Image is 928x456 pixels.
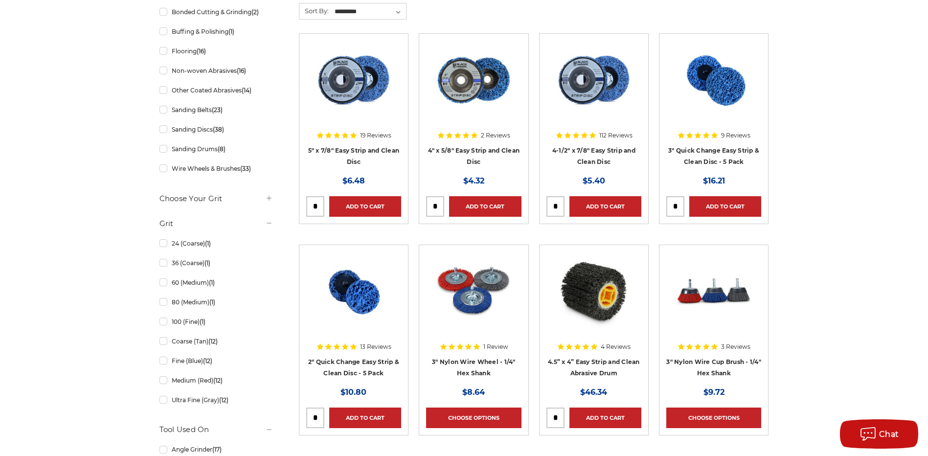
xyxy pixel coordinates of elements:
[209,298,215,306] span: (1)
[360,344,391,350] span: 13 Reviews
[548,358,640,377] a: 4.5” x 4” Easy Strip and Clean Abrasive Drum
[203,357,212,365] span: (12)
[360,133,391,138] span: 19 Reviews
[212,446,222,453] span: (17)
[159,254,273,272] a: 36 (Coarse)
[462,388,485,397] span: $8.64
[426,41,521,136] a: 4" x 5/8" easy strip and clean discs
[546,41,641,136] a: 4-1/2" x 7/8" Easy Strip and Clean Disc
[721,133,750,138] span: 9 Reviews
[159,333,273,350] a: Coarse (Tan)
[159,140,273,158] a: Sanding Drums
[159,274,273,291] a: 60 (Medium)
[666,408,761,428] a: Choose Options
[159,352,273,369] a: Fine (Blue)
[483,344,508,350] span: 1 Review
[299,3,329,18] label: Sort By:
[329,196,401,217] a: Add to Cart
[159,193,273,205] h5: Choose Your Grit
[703,388,724,397] span: $9.72
[675,41,753,119] img: 3 inch blue strip it quick change discs by BHA
[200,318,205,325] span: (1)
[213,377,223,384] span: (12)
[306,252,401,347] a: 2 inch strip and clean blue quick change discs
[463,176,484,185] span: $4.32
[329,408,401,428] a: Add to Cart
[308,147,400,165] a: 5" x 7/8" Easy Strip and Clean Disc
[481,133,510,138] span: 2 Reviews
[306,41,401,136] a: blue clean and strip disc
[552,147,635,165] a: 4-1/2" x 7/8" Easy Strip and Clean Disc
[251,8,259,16] span: (2)
[340,388,366,397] span: $10.80
[219,396,228,404] span: (12)
[569,196,641,217] a: Add to Cart
[159,101,273,118] a: Sanding Belts
[342,176,365,185] span: $6.48
[315,41,393,119] img: blue clean and strip disc
[212,106,223,114] span: (23)
[159,160,273,177] a: Wire Wheels & Brushes
[569,408,641,428] a: Add to Cart
[240,165,251,172] span: (33)
[703,176,725,185] span: $16.21
[159,82,273,99] a: Other Coated Abrasives
[546,252,641,347] a: 4.5 inch x 4 inch paint stripping drum
[426,252,521,347] a: Nylon Filament Wire Wheels with Hex Shank
[333,4,406,19] select: Sort By:
[668,147,759,165] a: 3" Quick Change Easy Strip & Clean Disc - 5 Pack
[434,252,513,330] img: Nylon Filament Wire Wheels with Hex Shank
[666,252,761,347] a: 3" Nylon Wire Cup Brush - 1/4" Hex Shank
[218,145,226,153] span: (8)
[159,62,273,79] a: Non-woven Abrasives
[159,218,273,229] h5: Grit
[159,121,273,138] a: Sanding Discs
[666,358,761,377] a: 3" Nylon Wire Cup Brush - 1/4" Hex Shank
[666,41,761,136] a: 3 inch blue strip it quick change discs by BHA
[159,424,273,435] h5: Tool Used On
[159,43,273,60] a: Flooring
[228,28,234,35] span: (1)
[204,259,210,267] span: (1)
[242,87,251,94] span: (14)
[601,344,631,350] span: 4 Reviews
[205,240,211,247] span: (1)
[552,41,636,119] img: 4-1/2" x 7/8" Easy Strip and Clean Disc
[583,176,605,185] span: $5.40
[208,338,218,345] span: (12)
[197,47,206,55] span: (16)
[840,419,918,449] button: Chat
[675,252,753,330] img: 3" Nylon Wire Cup Brush - 1/4" Hex Shank
[308,358,399,377] a: 2" Quick Change Easy Strip & Clean Disc - 5 Pack
[432,358,516,377] a: 3" Nylon Wire Wheel - 1/4" Hex Shank
[426,408,521,428] a: Choose Options
[555,252,633,330] img: 4.5 inch x 4 inch paint stripping drum
[159,372,273,389] a: Medium (Red)
[213,126,224,133] span: (38)
[159,294,273,311] a: 80 (Medium)
[159,23,273,40] a: Buffing & Polishing
[599,133,633,138] span: 112 Reviews
[879,430,899,439] span: Chat
[434,41,513,119] img: 4" x 5/8" easy strip and clean discs
[159,313,273,330] a: 100 (Fine)
[580,388,607,397] span: $46.34
[209,279,215,286] span: (1)
[689,196,761,217] a: Add to Cart
[449,196,521,217] a: Add to Cart
[159,3,273,21] a: Bonded Cutting & Grinding
[314,252,393,330] img: 2 inch strip and clean blue quick change discs
[721,344,750,350] span: 3 Reviews
[237,67,246,74] span: (16)
[428,147,520,165] a: 4" x 5/8" Easy Strip and Clean Disc
[159,391,273,409] a: Ultra Fine (Gray)
[159,235,273,252] a: 24 (Coarse)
